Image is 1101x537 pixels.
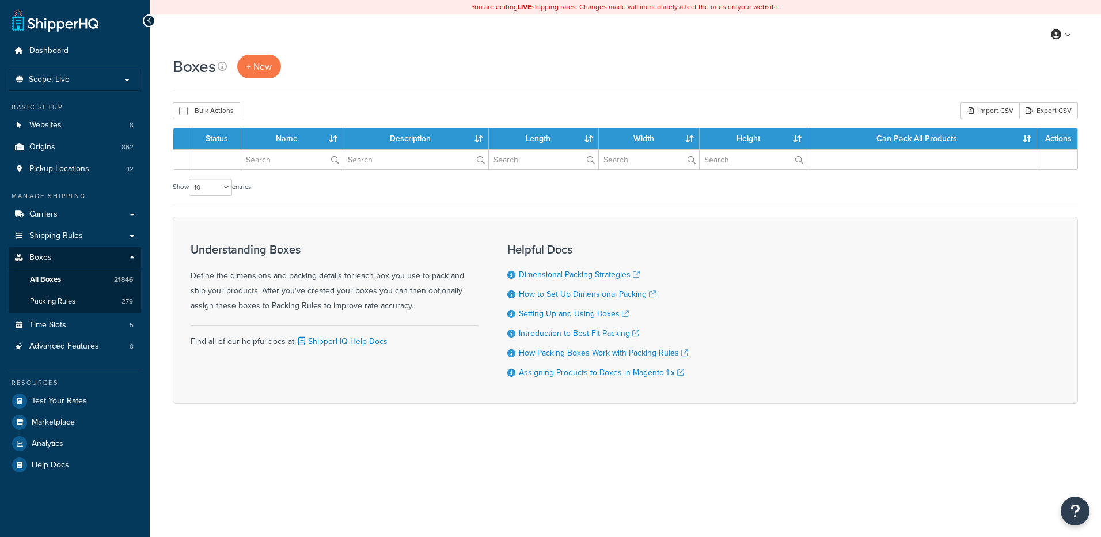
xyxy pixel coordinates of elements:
[9,391,141,411] a: Test Your Rates
[191,325,479,349] div: Find all of our helpful docs at:
[599,128,700,149] th: Width
[130,320,134,330] span: 5
[296,335,388,347] a: ShipperHQ Help Docs
[519,366,684,379] a: Assigning Products to Boxes in Magento 1.x
[173,102,240,119] button: Bulk Actions
[29,164,89,174] span: Pickup Locations
[29,120,62,130] span: Websites
[9,336,141,357] li: Advanced Features
[519,327,639,339] a: Introduction to Best Fit Packing
[9,103,141,112] div: Basic Setup
[30,297,75,307] span: Packing Rules
[32,418,75,428] span: Marketplace
[700,128,807,149] th: Height
[9,291,141,312] li: Packing Rules
[29,231,83,241] span: Shipping Rules
[9,247,141,313] li: Boxes
[114,275,133,285] span: 21846
[519,288,656,300] a: How to Set Up Dimensional Packing
[191,243,479,313] div: Define the dimensions and packing details for each box you use to pack and ship your products. Af...
[9,378,141,388] div: Resources
[1061,497,1089,525] button: Open Resource Center
[12,9,98,32] a: ShipperHQ Home
[29,142,55,152] span: Origins
[192,128,241,149] th: Status
[189,179,232,196] select: Showentries
[29,253,52,263] span: Boxes
[9,269,141,290] li: All Boxes
[9,40,141,62] a: Dashboard
[807,128,1037,149] th: Can Pack All Products
[241,150,343,169] input: Search
[9,455,141,475] a: Help Docs
[29,75,70,85] span: Scope: Live
[32,396,87,406] span: Test Your Rates
[127,164,134,174] span: 12
[9,191,141,201] div: Manage Shipping
[29,210,58,220] span: Carriers
[241,128,343,149] th: Name
[9,336,141,357] a: Advanced Features 8
[9,137,141,158] li: Origins
[960,102,1019,119] div: Import CSV
[9,291,141,312] a: Packing Rules 279
[1019,102,1078,119] a: Export CSV
[32,439,63,449] span: Analytics
[9,115,141,136] a: Websites 8
[519,268,640,281] a: Dimensional Packing Strategies
[9,247,141,268] a: Boxes
[130,120,134,130] span: 8
[9,412,141,433] a: Marketplace
[9,204,141,225] a: Carriers
[29,342,99,351] span: Advanced Features
[9,225,141,247] a: Shipping Rules
[191,243,479,256] h3: Understanding Boxes
[9,315,141,336] li: Time Slots
[1037,128,1077,149] th: Actions
[489,128,599,149] th: Length
[9,158,141,180] a: Pickup Locations 12
[343,128,489,149] th: Description
[122,142,134,152] span: 862
[519,347,688,359] a: How Packing Boxes Work with Packing Rules
[518,2,531,12] b: LIVE
[9,315,141,336] a: Time Slots 5
[9,158,141,180] li: Pickup Locations
[173,179,251,196] label: Show entries
[9,269,141,290] a: All Boxes 21846
[32,460,69,470] span: Help Docs
[343,150,488,169] input: Search
[700,150,807,169] input: Search
[489,150,598,169] input: Search
[30,275,61,285] span: All Boxes
[130,342,134,351] span: 8
[599,150,700,169] input: Search
[507,243,688,256] h3: Helpful Docs
[9,115,141,136] li: Websites
[173,55,216,78] h1: Boxes
[9,433,141,454] a: Analytics
[122,297,133,307] span: 279
[519,308,629,320] a: Setting Up and Using Boxes
[29,46,69,56] span: Dashboard
[29,320,66,330] span: Time Slots
[246,60,272,73] span: + New
[9,137,141,158] a: Origins 862
[237,55,281,78] a: + New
